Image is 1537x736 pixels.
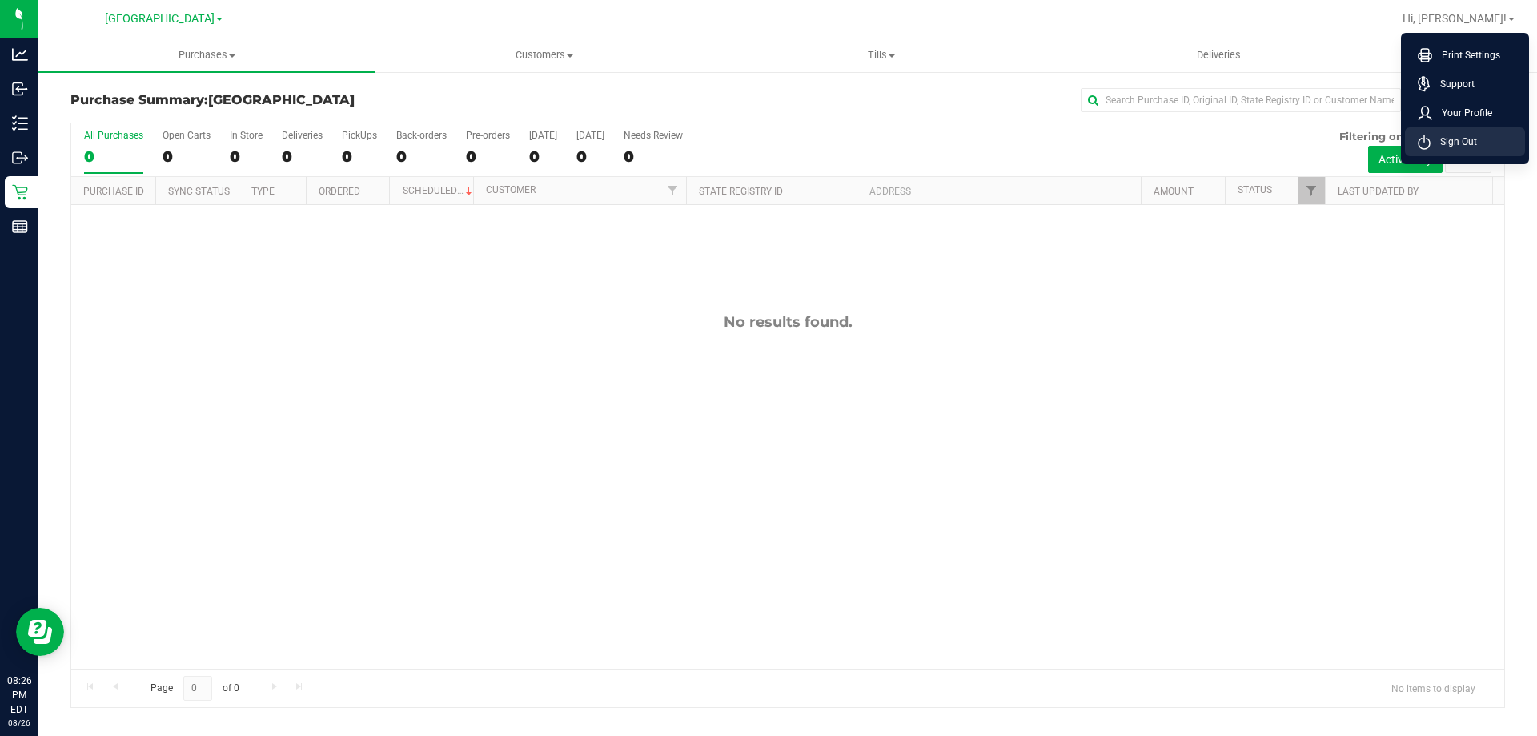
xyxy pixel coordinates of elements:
span: Purchases [38,48,375,62]
h3: Purchase Summary: [70,93,548,107]
span: Deliveries [1175,48,1262,62]
inline-svg: Reports [12,219,28,235]
span: Page of 0 [137,676,252,701]
iframe: Resource center [16,608,64,656]
span: Filtering on status: [1339,130,1443,143]
div: 0 [230,147,263,166]
div: Open Carts [163,130,211,141]
div: 0 [466,147,510,166]
div: [DATE] [576,130,604,141]
inline-svg: Retail [12,184,28,200]
a: Sync Status [168,186,230,197]
span: Your Profile [1432,105,1492,121]
inline-svg: Outbound [12,150,28,166]
div: 0 [163,147,211,166]
div: 0 [576,147,604,166]
a: Type [251,186,275,197]
a: Purchase ID [83,186,144,197]
a: Scheduled [403,185,476,196]
a: Amount [1154,186,1194,197]
a: Status [1238,184,1272,195]
span: Customers [376,48,712,62]
a: Purchases [38,38,375,72]
inline-svg: Inbound [12,81,28,97]
span: Tills [713,48,1049,62]
div: 0 [342,147,377,166]
span: Support [1431,76,1475,92]
a: Filter [1298,177,1325,204]
div: 0 [624,147,683,166]
div: In Store [230,130,263,141]
span: [GEOGRAPHIC_DATA] [208,92,355,107]
div: Needs Review [624,130,683,141]
span: Hi, [PERSON_NAME]! [1403,12,1507,25]
a: Customers [375,38,712,72]
span: Print Settings [1432,47,1500,63]
a: Customer [486,184,536,195]
a: Filter [660,177,686,204]
th: Address [857,177,1141,205]
a: State Registry ID [699,186,783,197]
p: 08/26 [7,717,31,729]
li: Sign Out [1405,127,1525,156]
input: Search Purchase ID, Original ID, State Registry ID or Customer Name... [1081,88,1401,112]
a: Ordered [319,186,360,197]
a: Last Updated By [1338,186,1419,197]
inline-svg: Inventory [12,115,28,131]
div: 0 [84,147,143,166]
a: Deliveries [1050,38,1387,72]
div: Back-orders [396,130,447,141]
div: 0 [529,147,557,166]
inline-svg: Analytics [12,46,28,62]
div: Deliveries [282,130,323,141]
div: [DATE] [529,130,557,141]
div: 0 [396,147,447,166]
div: No results found. [71,313,1504,331]
span: No items to display [1378,676,1488,700]
span: Sign Out [1431,134,1477,150]
a: Support [1418,76,1519,92]
p: 08:26 PM EDT [7,674,31,717]
div: All Purchases [84,130,143,141]
div: Pre-orders [466,130,510,141]
span: [GEOGRAPHIC_DATA] [105,12,215,26]
button: Active only [1368,146,1443,173]
div: 0 [282,147,323,166]
div: PickUps [342,130,377,141]
a: Tills [712,38,1049,72]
